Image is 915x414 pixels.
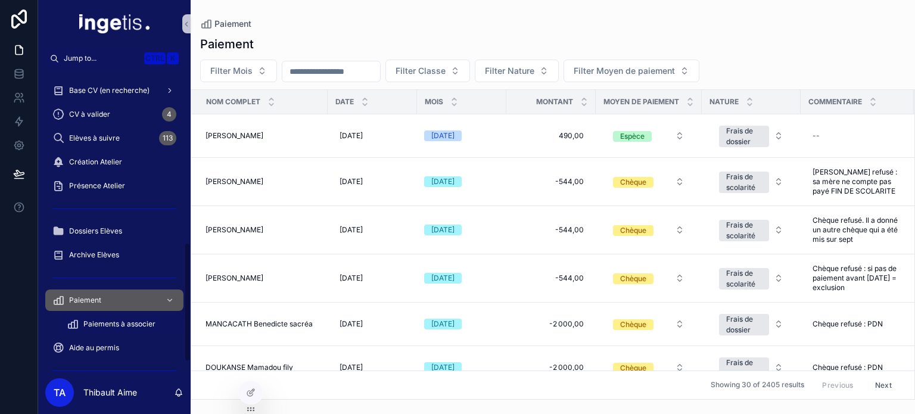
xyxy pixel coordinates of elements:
span: Date [335,97,354,107]
span: Paiements à associer [83,319,155,329]
div: -- [813,131,820,141]
button: Select Button [709,214,793,246]
a: Paiement [45,290,183,311]
span: Chèque refusé : si pas de paiement avant [DATE] = exclusion [813,264,902,292]
span: -544,00 [518,177,584,186]
button: Select Button [475,60,559,82]
button: Select Button [603,171,694,192]
span: -544,00 [518,225,584,235]
a: Select Button [603,124,695,147]
a: [DATE] [424,319,499,329]
span: [PERSON_NAME] [206,225,263,235]
div: Chèque [620,177,646,188]
button: Select Button [385,60,470,82]
button: Select Button [603,357,694,378]
a: Select Button [603,313,695,335]
a: -2 000,00 [513,315,589,334]
a: Base CV (en recherche) [45,80,183,101]
span: Montant [536,97,573,107]
span: Chèque refusé : PDN [813,319,883,329]
span: CV à valider [69,110,110,119]
div: Frais de dossier [726,357,762,379]
span: Nom complet [206,97,260,107]
span: Paiement [69,295,101,305]
div: Chèque [620,225,646,236]
span: -2 000,00 [518,319,584,329]
a: [DATE] [424,130,499,141]
span: Filter Moyen de paiement [574,65,675,77]
a: [DATE] [424,273,499,284]
div: Frais de scolarité [726,172,762,193]
div: 113 [159,131,176,145]
a: Chèque refusé. Il a donné un autre chèque qui a été mis sur sept [808,211,907,249]
a: [PERSON_NAME] [206,225,320,235]
a: [DATE] [335,269,410,288]
a: [PERSON_NAME] [206,273,320,283]
span: Moyen de paiement [603,97,679,107]
div: [DATE] [431,225,455,235]
a: Select Button [709,262,793,295]
button: Select Button [564,60,699,82]
div: Chèque [620,319,646,330]
a: Select Button [709,213,793,247]
span: [PERSON_NAME] [206,273,263,283]
span: [DATE] [340,225,363,235]
div: Frais de dossier [726,314,762,335]
div: Espèce [620,131,645,142]
span: Présence Atelier [69,181,125,191]
span: -544,00 [518,273,584,283]
a: [PERSON_NAME] refusé : sa mère ne compte pas payé FIN DE SCOLARITE [808,163,907,201]
span: Mois [425,97,443,107]
span: [DATE] [340,363,363,372]
a: [PERSON_NAME] [206,177,320,186]
span: Nature [709,97,739,107]
a: [DATE] [335,220,410,239]
a: Création Atelier [45,151,183,173]
a: -544,00 [513,172,589,191]
span: K [168,54,178,63]
span: Filter Classe [396,65,446,77]
a: Dossiers Elèves [45,220,183,242]
a: Select Button [603,267,695,290]
span: Aide au permis [69,343,119,353]
a: -2 000,00 [513,358,589,377]
span: [PERSON_NAME] [206,131,263,141]
a: Chèque refusé : PDN [808,315,907,334]
div: Chèque [620,363,646,373]
a: DOUKANSE Mamadou fily [206,363,320,372]
span: Ctrl [144,52,166,64]
button: Select Button [709,166,793,198]
button: Select Button [709,120,793,152]
a: Chèque refusé : si pas de paiement avant [DATE] = exclusion [808,259,907,297]
span: [DATE] [340,319,363,329]
button: Select Button [603,267,694,289]
div: [DATE] [431,130,455,141]
a: -- [808,126,907,145]
a: [DATE] [424,176,499,187]
span: Filter Nature [485,65,534,77]
a: [PERSON_NAME] [206,131,320,141]
button: Select Button [200,60,277,82]
span: [PERSON_NAME] refusé : sa mère ne compte pas payé FIN DE SCOLARITE [813,167,902,196]
img: App logo [79,14,150,33]
span: Dossiers Elèves [69,226,122,236]
a: -544,00 [513,220,589,239]
span: Paiement [214,18,251,30]
a: Select Button [709,307,793,341]
button: Select Button [709,351,793,384]
button: Select Button [709,308,793,340]
div: Chèque [620,273,646,284]
button: Select Button [603,313,694,335]
span: Jump to... [64,54,139,63]
p: Thibault Aime [83,387,137,399]
h1: Paiement [200,36,254,52]
a: [DATE] [335,172,410,191]
a: [DATE] [335,315,410,334]
a: Select Button [603,170,695,193]
a: [DATE] [424,225,499,235]
span: Création Atelier [69,157,122,167]
div: [DATE] [431,319,455,329]
a: [DATE] [335,126,410,145]
span: Elèves à suivre [69,133,120,143]
a: [DATE] [424,362,499,373]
